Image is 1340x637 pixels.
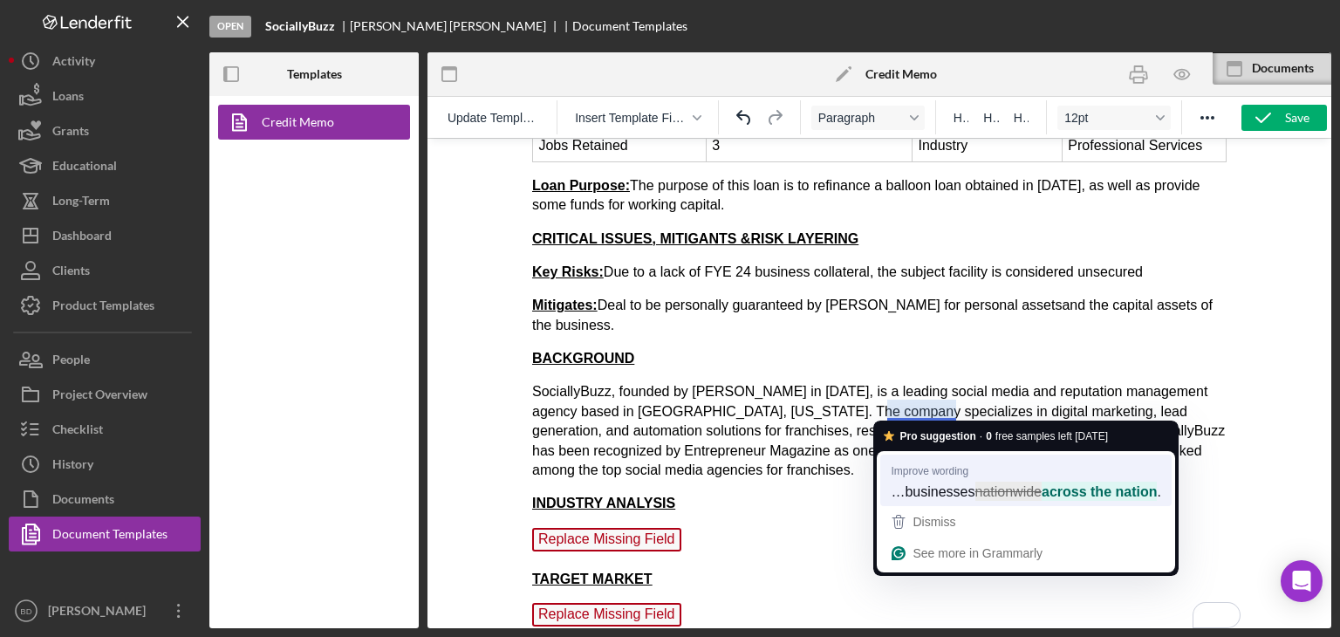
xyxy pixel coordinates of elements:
[818,111,904,125] span: Paragraph
[218,105,401,140] a: Credit Memo
[1285,105,1309,131] div: Save
[865,67,937,81] b: Credit Memo
[9,412,201,447] button: Checklist
[14,159,79,174] strong: Mitigates:
[1252,61,1331,75] div: Documents
[20,606,31,616] text: BD
[518,139,1241,628] iframe: Rich Text Area
[52,482,114,521] div: Documents
[9,517,201,551] button: Document Templates
[44,593,157,633] div: [PERSON_NAME]
[52,447,93,486] div: History
[1193,106,1222,130] button: Reveal or hide additional toolbar items
[1241,105,1327,131] button: Save
[441,106,546,130] button: Reset the template to the current product template value
[9,218,201,253] button: Dashboard
[209,16,251,38] div: Open
[14,126,85,140] strong: Key Risks:
[14,357,157,372] strong: INDUSTRY ANALYSIS
[14,464,163,488] span: Field has been deleted
[14,39,112,54] strong: Loan Purpose:
[9,342,201,377] button: People
[1064,111,1150,125] span: 12pt
[9,148,201,183] button: Educational
[14,433,133,448] strong: TARGET MARKET
[52,79,84,118] div: Loans
[52,517,167,556] div: Document Templates
[729,106,759,130] button: Undo
[52,44,95,83] div: Activity
[265,19,335,33] b: SociallyBuzz
[52,113,89,153] div: Grants
[9,377,201,412] button: Project Overview
[9,253,201,288] button: Clients
[14,159,694,193] span: Deal to be personally guaranteed by [PERSON_NAME] for personal assets and the capital assets of t...
[954,111,968,125] span: H1
[52,288,154,327] div: Product Templates
[448,111,539,125] span: Update Template
[1007,106,1036,130] button: Heading 3
[52,148,117,188] div: Educational
[52,218,112,257] div: Dashboard
[52,342,90,381] div: People
[983,111,998,125] span: H2
[9,183,201,218] button: Long-Term
[14,389,163,413] span: Field has been deleted
[9,447,201,482] button: History
[9,482,201,517] button: Documents
[976,106,1005,130] button: Heading 2
[52,412,103,451] div: Checklist
[9,288,201,323] button: Product Templates
[9,44,201,79] button: Activity
[947,106,975,130] button: Heading 1
[14,212,116,227] strong: BACKGROUND
[52,377,147,416] div: Project Overview
[9,79,201,113] button: Loans
[9,113,201,148] button: Grants
[52,183,110,223] div: Long-Term
[575,111,687,125] span: Insert Template Field
[1014,111,1029,125] span: H3
[568,106,708,130] button: Insert Template Field
[14,92,340,107] strong: CRITICAL ISSUES, MITIGANTS &RISK LAYERING
[14,243,709,341] p: SociallyBuzz, founded by [PERSON_NAME] in [DATE], is a leading social media and reputation manage...
[9,593,201,628] button: BD[PERSON_NAME]
[760,106,790,130] button: Redo
[287,67,342,81] b: Templates
[1281,560,1323,602] div: Open Intercom Messenger
[52,253,90,292] div: Clients
[14,126,625,140] span: Due to a lack of FYE 24 business collateral, the subject facility is considered unsecured
[811,106,925,130] button: Format Paragraph
[14,39,681,73] span: The purpose of this loan is to refinance a balloon loan obtained in [DATE], as well as provide so...
[572,19,687,33] div: Document Templates
[1057,106,1171,130] button: Font size 12pt
[350,19,561,33] div: [PERSON_NAME] [PERSON_NAME]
